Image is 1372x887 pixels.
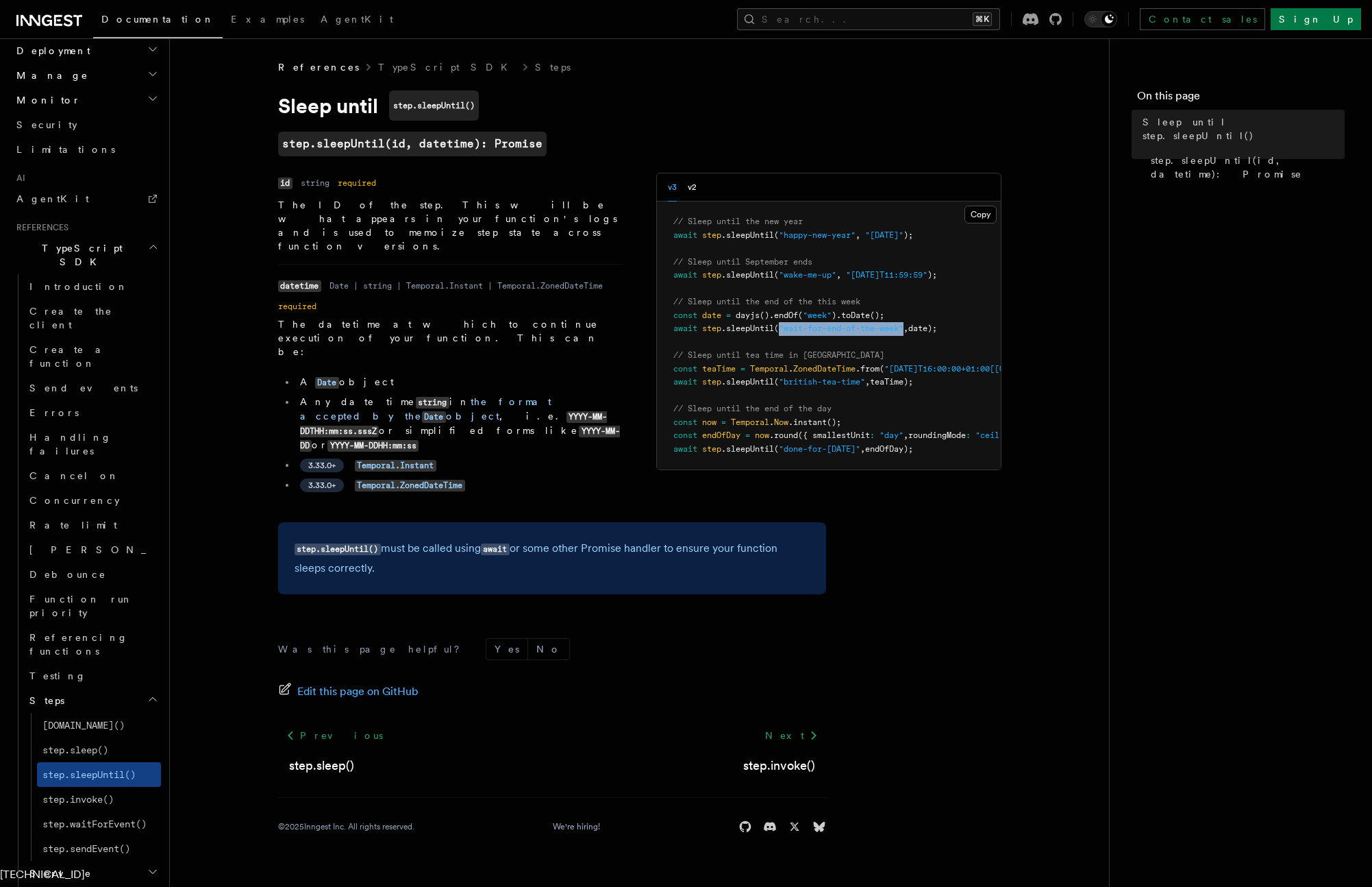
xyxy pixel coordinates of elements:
span: const [673,364,697,374]
span: Rate limit [29,520,117,531]
span: Testing [29,670,86,681]
span: = [745,430,750,440]
span: Referencing functions [29,632,128,657]
span: await [673,270,697,280]
span: dayjs [736,311,760,320]
span: ); [927,270,937,280]
button: No [528,639,569,659]
code: YYYY-MM-DD [300,426,620,452]
span: // Sleep until tea time in [GEOGRAPHIC_DATA] [673,350,884,360]
a: Sign Up [1271,8,1361,30]
span: , [856,230,860,240]
a: Previous [278,723,391,748]
button: Steps [24,688,161,713]
span: ( [774,270,779,280]
button: TypeScript SDK [11,236,161,274]
button: Copy [964,206,997,223]
p: Was this page helpful? [278,642,469,656]
a: Edit this page on GitHub [278,682,419,701]
span: Now [774,417,788,427]
span: (); [870,311,884,320]
button: Deployment [11,38,161,63]
a: Debounce [24,562,161,587]
span: Create a function [29,344,111,369]
span: step [702,270,721,280]
span: , [903,324,908,333]
kbd: ⌘K [973,12,992,26]
span: const [673,430,697,440]
code: Temporal.ZonedDateTime [355,480,465,491]
span: : [966,430,971,440]
span: , [865,377,870,387]
span: "day" [880,430,903,440]
span: date); [908,324,937,333]
span: step [702,230,721,240]
a: Referencing functions [24,625,161,664]
span: date [702,311,721,320]
a: Next [757,723,826,748]
span: Function run priority [29,594,133,618]
span: = [740,364,745,374]
p: The datetime at which to continue execution of your function. This can be: [278,317,623,359]
a: step.sleep() [37,738,161,762]
a: step.sleep() [289,756,354,775]
button: Manage [11,63,161,88]
span: await [673,444,697,454]
a: step.invoke() [37,787,161,812]
code: string [416,397,449,409]
span: [PERSON_NAME] [29,544,230,555]
span: AgentKit [16,193,89,204]
span: AgentKit [321,14,393,25]
span: step [702,444,721,454]
a: Date [315,376,339,387]
code: step.sleepUntil(id, datetime): Promise [278,132,547,156]
button: Serve [24,861,161,886]
span: .sleepUntil [721,377,774,387]
span: Concurrency [29,495,120,506]
a: [PERSON_NAME] [24,537,161,562]
span: "[DATE]T16:00:00+01:00[[GEOGRAPHIC_DATA]/[GEOGRAPHIC_DATA]]" [884,364,1172,374]
a: step.sleepUntil() [37,762,161,787]
span: AI [11,173,25,184]
a: Send events [24,376,161,400]
span: "happy-new-year" [779,230,856,240]
code: Temporal.Instant [355,460,436,472]
a: Steps [535,60,571,74]
span: step.waitForEvent() [42,818,147,829]
span: "[DATE]" [865,230,903,240]
a: Limitations [11,137,161,162]
span: .sleepUntil [721,324,774,333]
dd: required [278,301,316,312]
span: ) [832,311,836,320]
code: step.sleepUntil() [295,544,381,555]
button: Monitor [11,88,161,112]
span: .sleepUntil [721,230,774,240]
a: Sleep until step.sleepUntil() [1137,110,1345,148]
code: YYYY-MM-DDHH:mm:ss [327,440,419,452]
a: Rate limit [24,513,161,537]
span: ZonedDateTime [793,364,856,374]
button: Toggle dark mode [1084,11,1117,27]
span: .from [856,364,880,374]
span: .endOf [769,311,798,320]
a: the format accepted by theDateobject [300,396,551,422]
dd: string [301,178,329,189]
span: await [673,230,697,240]
span: [DOMAIN_NAME]() [42,720,125,731]
a: Temporal.ZonedDateTime [355,479,465,490]
span: Documentation [101,14,214,25]
span: Edit this page on GitHub [297,682,419,701]
a: step.invoke() [743,756,815,775]
span: ( [774,377,779,387]
li: Any date time in , i.e. or simplified forms like or [296,395,623,452]
span: , [903,430,908,440]
button: v2 [688,173,697,202]
span: Security [16,119,77,130]
a: step.sleepUntil(id, datetime): Promise [1145,148,1345,186]
span: const [673,417,697,427]
a: Testing [24,664,161,688]
span: // Sleep until the end of the day [673,404,832,413]
a: Handling failures [24,425,161,463]
a: TypeScript SDK [378,60,516,74]
span: roundingMode [908,430,966,440]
